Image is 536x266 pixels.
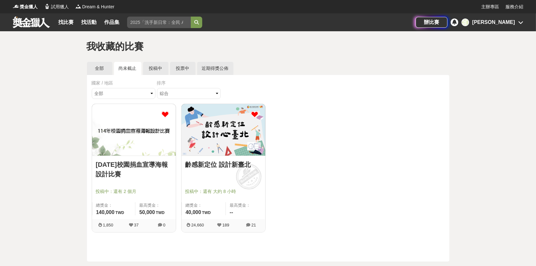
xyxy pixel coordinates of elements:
[191,223,204,227] span: 24,660
[92,80,157,86] div: 國家 / 地區
[230,210,233,215] span: --
[96,188,172,195] span: 投稿中：還有 2 個月
[182,104,265,156] a: Cover Image
[127,17,191,28] input: 2025「洗手新日常：全民 ALL IN」洗手歌全台徵選
[96,160,172,179] a: [DATE]校園捐血宣導海報設計比賽
[156,211,164,215] span: TWD
[75,3,82,10] img: Logo
[103,223,113,227] span: 1,850
[82,4,114,10] span: Dream & Hunter
[472,18,515,26] div: [PERSON_NAME]
[13,3,19,10] img: Logo
[75,4,114,10] a: LogoDream & Hunter
[157,80,222,86] div: 排序
[115,211,124,215] span: TWD
[163,223,165,227] span: 0
[170,62,196,75] a: 投票中
[79,18,99,27] a: 找活動
[185,188,261,195] span: 投稿中：還有 大約 8 小時
[87,41,450,52] h1: 我收藏的比賽
[197,62,233,75] a: 近期得獎公佈
[92,104,176,156] img: Cover Image
[44,4,69,10] a: Logo試用獵人
[114,62,141,75] a: 尚未截止
[416,17,447,28] a: 辦比賽
[505,4,523,10] a: 服務介紹
[481,4,499,10] a: 主辦專區
[139,202,172,209] span: 最高獎金：
[185,160,261,169] a: 齡感新定位 設計新臺北
[222,223,229,227] span: 189
[56,18,76,27] a: 找比賽
[461,18,469,26] div: 劉
[96,202,132,209] span: 總獎金：
[20,4,38,10] span: 獎金獵人
[92,104,176,156] a: Cover Image
[230,202,261,209] span: 最高獎金：
[143,62,168,75] a: 投稿中
[102,18,122,27] a: 作品集
[182,104,265,156] img: Cover Image
[186,202,222,209] span: 總獎金：
[139,210,155,215] span: 50,000
[251,223,256,227] span: 21
[202,211,211,215] span: TWD
[186,210,201,215] span: 40,000
[134,223,139,227] span: 37
[51,4,69,10] span: 試用獵人
[96,210,115,215] span: 140,000
[44,3,50,10] img: Logo
[13,4,38,10] a: Logo獎金獵人
[87,62,112,75] a: 全部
